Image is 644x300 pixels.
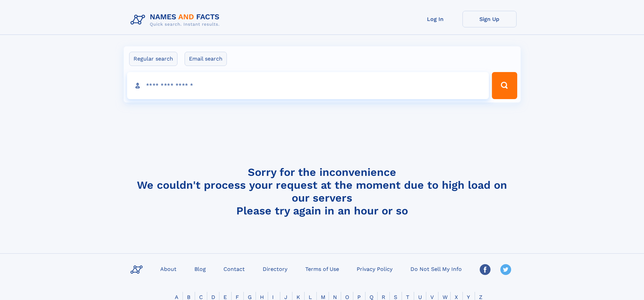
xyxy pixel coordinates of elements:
h4: Sorry for the inconvenience We couldn't process your request at the moment due to high load on ou... [128,166,517,217]
a: Privacy Policy [354,264,395,274]
button: Search Button [492,72,517,99]
input: search input [127,72,489,99]
a: Terms of Use [303,264,342,274]
a: Do Not Sell My Info [408,264,464,274]
a: Contact [221,264,247,274]
a: About [158,264,179,274]
a: Blog [192,264,209,274]
label: Regular search [129,52,177,66]
img: Twitter [500,264,511,275]
img: Facebook [480,264,491,275]
img: Logo Names and Facts [128,11,225,29]
label: Email search [185,52,227,66]
a: Sign Up [462,11,517,27]
a: Directory [260,264,290,274]
a: Log In [408,11,462,27]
